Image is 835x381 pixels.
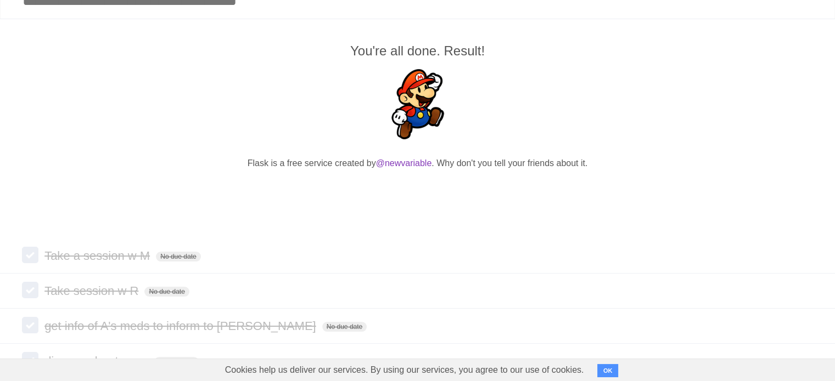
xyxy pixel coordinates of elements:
label: Done [22,247,38,263]
span: No due date [144,287,189,297]
span: Take session w R [44,284,141,298]
span: No due date [154,357,199,367]
label: Done [22,282,38,298]
span: get info of A's meds to inform to [PERSON_NAME] [44,319,319,333]
label: Done [22,352,38,368]
iframe: X Post Button [398,184,438,199]
span: Take a session w M [44,249,153,263]
a: @newvariable [376,158,432,168]
button: OK [597,364,619,377]
p: Flask is a free service created by . Why don't you tell your friends about it. [22,157,813,170]
span: Cookies help us deliver our services. By using our services, you agree to our use of cookies. [214,359,595,381]
img: Super Mario [383,69,453,139]
span: No due date [322,322,367,332]
h2: You're all done. Result! [22,41,813,61]
label: Done [22,317,38,333]
span: discuss about vape [44,354,150,368]
span: No due date [156,252,200,261]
